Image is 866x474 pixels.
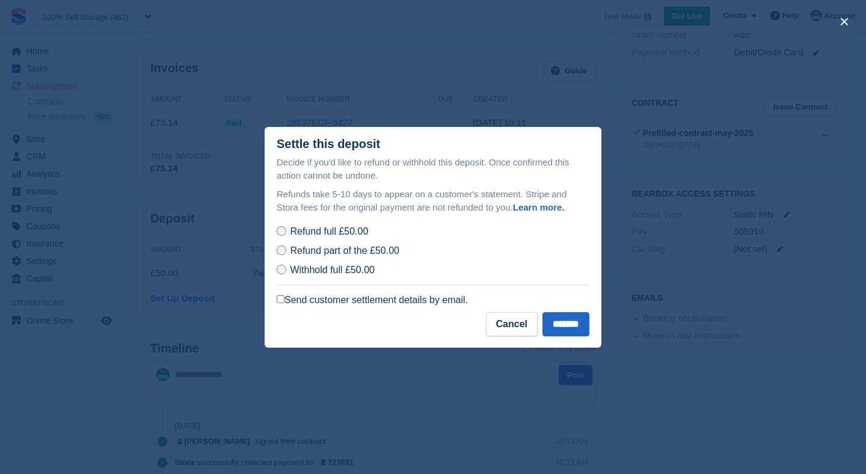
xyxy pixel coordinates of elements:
[277,265,286,274] input: Withhold full £50.00
[277,295,284,303] input: Send customer settlement details by email.
[277,294,468,306] label: Send customer settlement details by email.
[277,245,286,255] input: Refund part of the £50.00
[290,265,375,275] span: Withhold full £50.00
[290,226,368,236] span: Refund full £50.00
[835,12,854,31] button: close
[513,202,565,212] a: Learn more.
[290,245,399,256] span: Refund part of the £50.00
[277,226,286,236] input: Refund full £50.00
[277,188,589,215] p: Refunds take 5-10 days to appear on a customer's statement. Stripe and Stora fees for the origina...
[277,156,589,183] p: Decide if you'd like to refund or withhold this deposit. Once confirmed this action cannot be und...
[486,312,538,336] button: Cancel
[277,137,380,151] div: Settle this deposit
